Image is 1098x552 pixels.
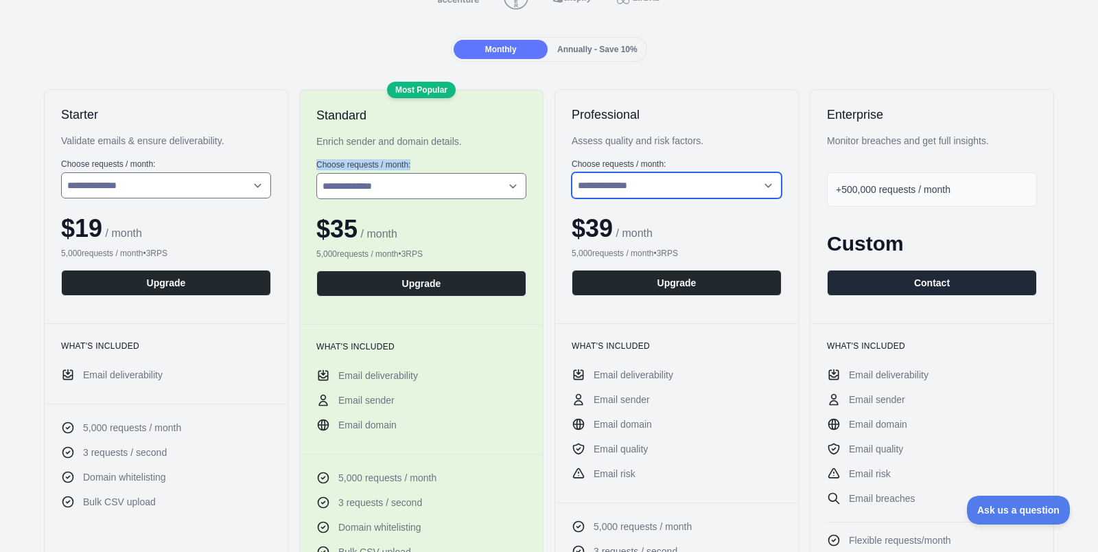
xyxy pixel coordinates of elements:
iframe: Toggle Customer Support [967,496,1071,525]
span: Email deliverability [594,368,673,382]
h3: What's included [316,341,526,352]
h3: What's included [572,341,782,352]
span: Email deliverability [338,369,418,382]
h3: What's included [827,341,1037,352]
span: Email deliverability [849,368,928,382]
